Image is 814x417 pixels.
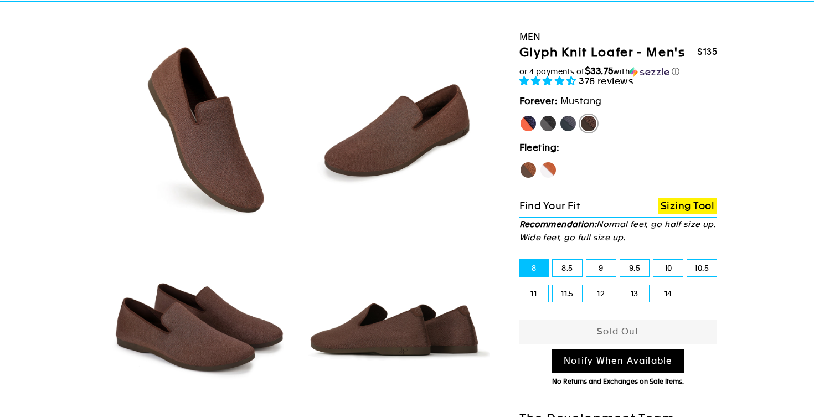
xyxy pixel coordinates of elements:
[519,115,537,132] label: [PERSON_NAME]
[519,320,718,344] button: Sold Out
[579,75,633,86] span: 376 reviews
[519,219,597,229] strong: Recommendation:
[539,115,557,132] label: Panther
[687,260,717,276] label: 10.5
[559,115,577,132] label: Rhino
[653,285,683,302] label: 14
[519,260,549,276] label: 8
[597,326,640,337] span: Sold Out
[585,65,614,76] span: $33.75
[586,260,616,276] label: 9
[620,260,650,276] label: 9.5
[630,67,669,77] img: Sezzle
[653,260,683,276] label: 10
[519,29,718,44] div: Men
[519,200,580,212] span: Find Your Fit
[539,161,557,179] label: Fox
[102,34,291,223] img: Mustang
[553,260,582,276] label: 8.5
[560,95,602,106] span: Mustang
[552,378,684,385] span: No Returns and Exchanges on Sale Items.
[553,285,582,302] label: 11.5
[519,66,718,77] div: or 4 payments of with
[519,75,579,86] span: 4.73 stars
[519,66,718,77] div: or 4 payments of$33.75withSezzle Click to learn more about Sezzle
[658,198,717,214] a: Sizing Tool
[301,34,490,223] img: Mustang
[552,349,684,373] a: Notify When Available
[519,161,537,179] label: Hawk
[519,218,718,244] p: Normal feet, go half size up. Wide feet, go full size up.
[519,45,686,61] h1: Glyph Knit Loafer - Men's
[519,95,558,106] strong: Forever:
[519,142,560,153] strong: Fleeting:
[586,285,616,302] label: 12
[697,47,717,57] span: $135
[519,285,549,302] label: 11
[620,285,650,302] label: 13
[580,115,597,132] label: Mustang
